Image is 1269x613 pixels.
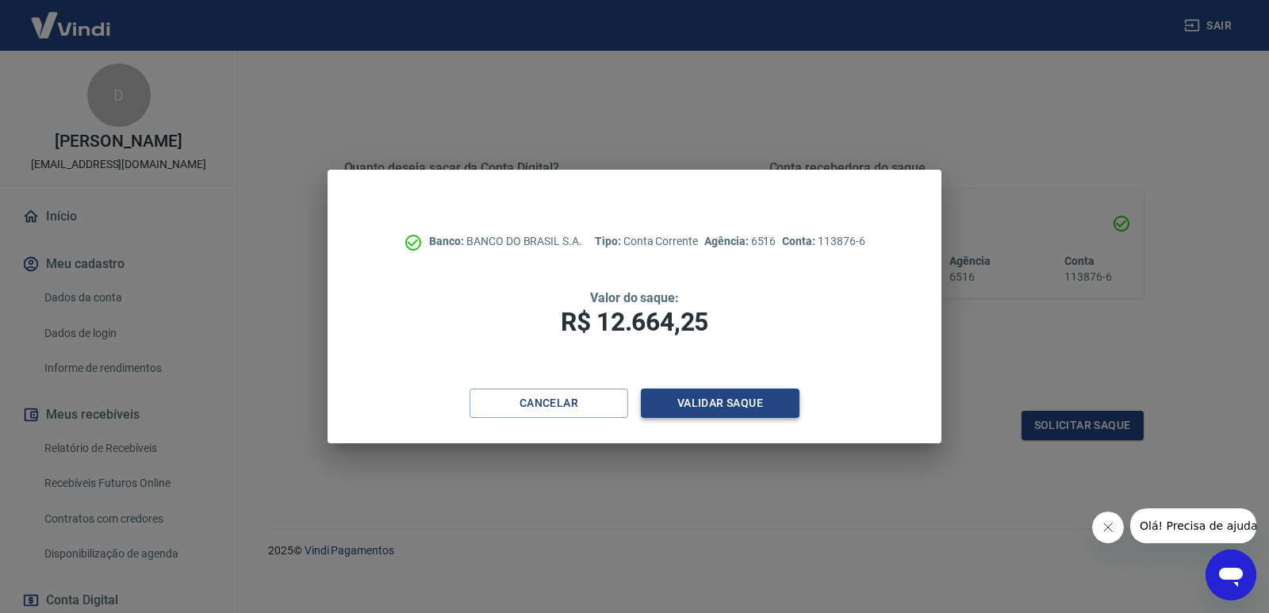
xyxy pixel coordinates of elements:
button: Cancelar [470,389,628,418]
span: Banco: [429,235,466,247]
iframe: Mensagem da empresa [1130,508,1256,543]
p: Conta Corrente [595,233,698,250]
span: R$ 12.664,25 [561,307,708,337]
span: Tipo: [595,235,623,247]
span: Valor do saque: [590,290,679,305]
p: 113876-6 [782,233,865,250]
p: BANCO DO BRASIL S.A. [429,233,582,250]
iframe: Fechar mensagem [1092,511,1124,543]
span: Olá! Precisa de ajuda? [10,11,133,24]
span: Conta: [782,235,818,247]
p: 6516 [704,233,776,250]
iframe: Botão para abrir a janela de mensagens [1206,550,1256,600]
button: Validar saque [641,389,799,418]
span: Agência: [704,235,751,247]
